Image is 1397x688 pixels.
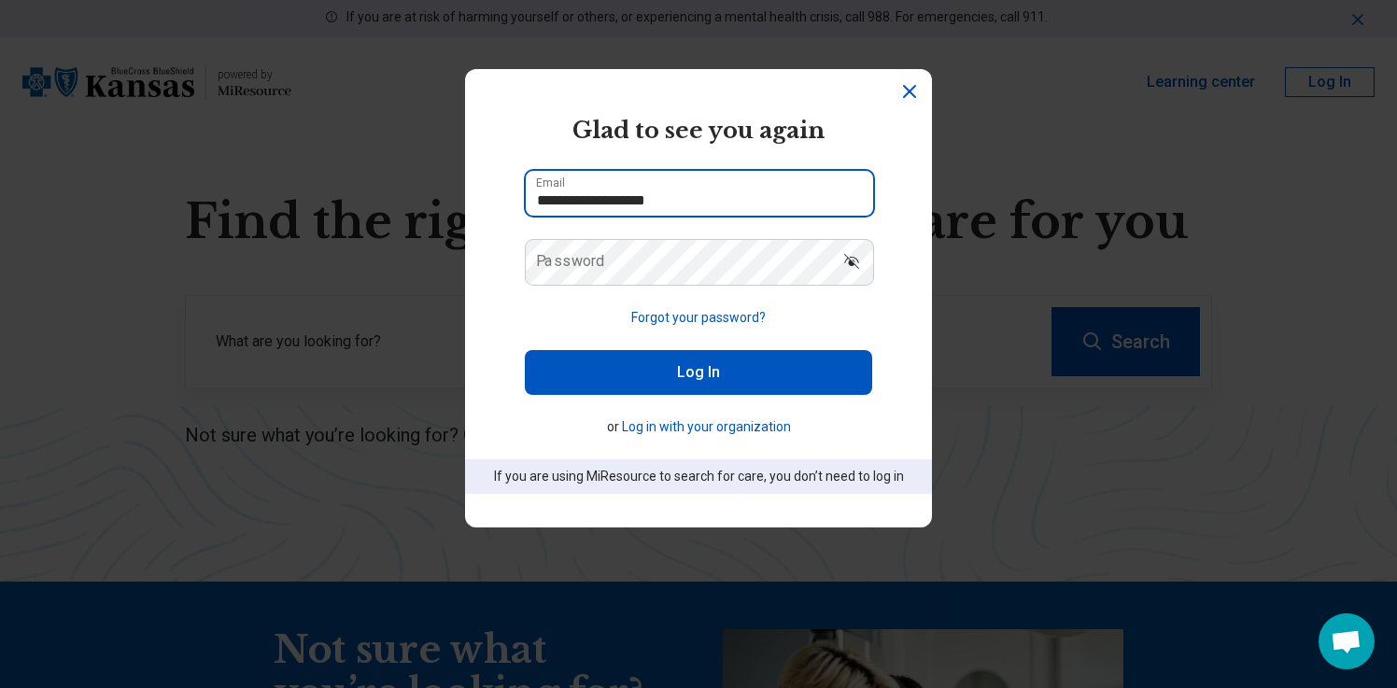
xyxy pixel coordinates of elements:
[831,239,872,284] button: Show password
[622,417,791,437] button: Log in with your organization
[491,467,906,486] p: If you are using MiResource to search for care, you don’t need to log in
[525,417,872,437] p: or
[631,308,766,328] button: Forgot your password?
[536,254,605,269] label: Password
[898,80,921,103] button: Dismiss
[536,177,565,189] label: Email
[465,69,932,527] section: Login Dialog
[525,114,872,147] h2: Glad to see you again
[525,350,872,395] button: Log In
